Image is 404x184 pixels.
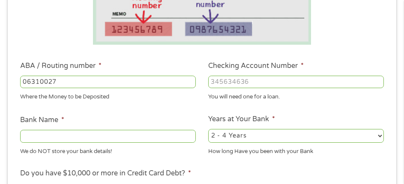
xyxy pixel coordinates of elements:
div: How long Have you been with your Bank [208,144,384,156]
div: You will need one for a loan. [208,90,384,101]
div: We do NOT store your bank details! [20,144,196,156]
input: 263177916 [20,76,196,89]
label: ABA / Routing number [20,61,102,71]
label: Checking Account Number [208,61,304,71]
label: Years at Your Bank [208,115,275,124]
div: Where the Money to be Deposited [20,90,196,101]
label: Bank Name [20,116,64,125]
input: 345634636 [208,76,384,89]
label: Do you have $10,000 or more in Credit Card Debt? [20,169,191,178]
